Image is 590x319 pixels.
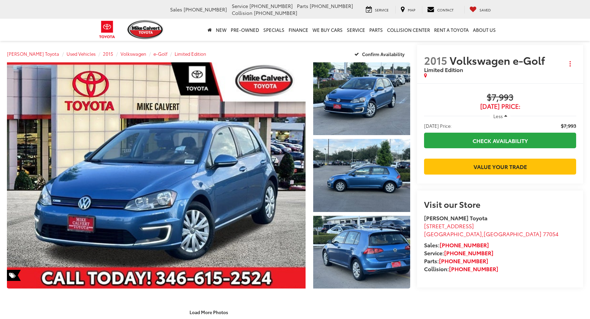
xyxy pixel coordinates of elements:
[424,53,447,68] span: 2015
[313,216,411,289] a: Expand Photo 3
[103,51,113,57] a: 2015
[424,222,558,238] a: [STREET_ADDRESS] [GEOGRAPHIC_DATA],[GEOGRAPHIC_DATA] 77054
[232,9,253,16] span: Collision
[424,103,576,110] span: [DATE] Price:
[395,6,421,14] a: Map
[422,6,459,14] a: Contact
[424,133,576,148] a: Check Availability
[464,6,496,14] a: My Saved Vehicles
[449,265,498,273] a: [PHONE_NUMBER]
[313,139,411,212] a: Expand Photo 2
[261,19,287,41] a: Specials
[471,19,498,41] a: About Us
[4,61,308,290] img: 2015 Volkswagen e-Golf Limited Edition
[312,138,411,213] img: 2015 Volkswagen e-Golf Limited Edition
[375,7,389,12] span: Service
[450,53,547,68] span: Volkswagen e-Golf
[175,51,206,57] a: Limited Edition
[424,230,558,238] span: ,
[424,249,493,257] strong: Service:
[297,2,308,9] span: Parts
[254,9,297,16] span: [PHONE_NUMBER]
[229,19,261,41] a: Pre-Owned
[424,230,482,238] span: [GEOGRAPHIC_DATA]
[439,257,488,265] a: [PHONE_NUMBER]
[7,51,59,57] a: [PERSON_NAME] Toyota
[437,7,453,12] span: Contact
[493,113,503,119] span: Less
[184,6,227,13] span: [PHONE_NUMBER]
[170,6,182,13] span: Sales
[424,65,463,73] span: Limited Edition
[345,19,367,41] a: Service
[408,7,415,12] span: Map
[185,306,233,318] button: Load More Photos
[424,265,498,273] strong: Collision:
[351,48,411,60] button: Confirm Availability
[424,92,576,103] span: $7,993
[432,19,471,41] a: Rent a Toyota
[153,51,167,57] a: e-Golf
[287,19,310,41] a: Finance
[310,2,353,9] span: [PHONE_NUMBER]
[312,215,411,289] img: 2015 Volkswagen e-Golf Limited Edition
[362,51,405,57] span: Confirm Availability
[205,19,214,41] a: Home
[127,20,164,39] img: Mike Calvert Toyota
[570,61,571,67] span: dropdown dots
[484,230,541,238] span: [GEOGRAPHIC_DATA]
[361,6,394,14] a: Service
[424,200,576,209] h2: Visit our Store
[424,241,489,249] strong: Sales:
[94,18,120,41] img: Toyota
[490,110,511,122] button: Less
[367,19,385,41] a: Parts
[67,51,96,57] a: Used Vehicles
[7,270,21,281] span: Special
[310,19,345,41] a: WE BUY CARS
[385,19,432,41] a: Collision Center
[479,7,491,12] span: Saved
[249,2,293,9] span: [PHONE_NUMBER]
[561,122,576,129] span: $7,993
[440,241,489,249] a: [PHONE_NUMBER]
[232,2,248,9] span: Service
[424,122,452,129] span: [DATE] Price:
[214,19,229,41] a: New
[7,62,306,289] a: Expand Photo 0
[543,230,558,238] span: 77054
[424,257,488,265] strong: Parts:
[121,51,146,57] a: Volkswagen
[424,222,474,230] span: [STREET_ADDRESS]
[444,249,493,257] a: [PHONE_NUMBER]
[312,62,411,136] img: 2015 Volkswagen e-Golf Limited Edition
[424,159,576,174] a: Value Your Trade
[564,57,576,70] button: Actions
[424,214,487,222] strong: [PERSON_NAME] Toyota
[313,62,411,135] a: Expand Photo 1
